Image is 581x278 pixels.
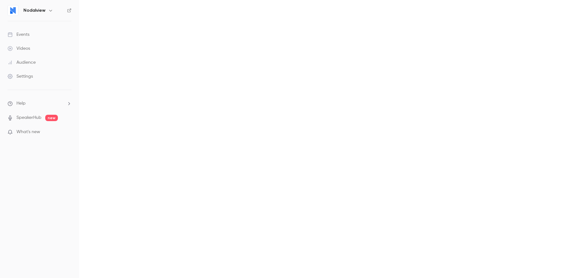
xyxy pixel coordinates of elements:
[23,7,46,14] h6: Nodalview
[8,59,36,66] div: Audience
[8,5,18,16] img: Nodalview
[45,115,58,121] span: new
[16,114,41,121] a: SpeakerHub
[8,73,33,80] div: Settings
[8,31,29,38] div: Events
[16,129,40,135] span: What's new
[8,45,30,52] div: Videos
[16,100,26,107] span: Help
[8,100,71,107] li: help-dropdown-opener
